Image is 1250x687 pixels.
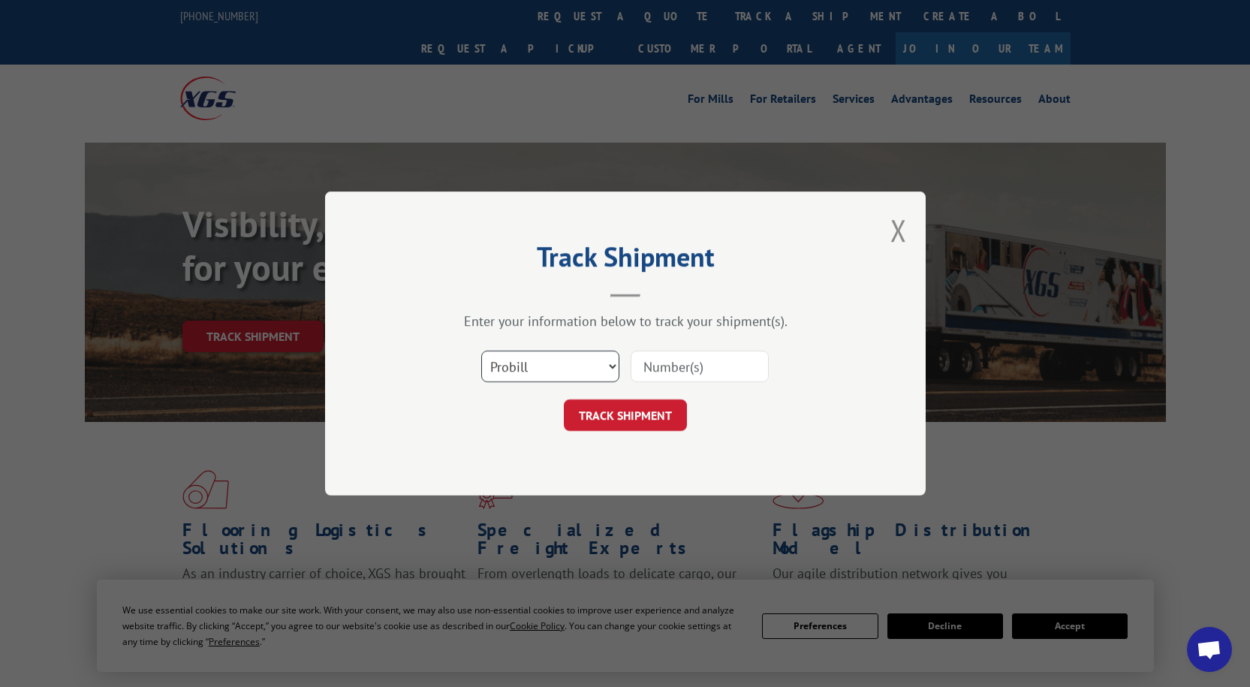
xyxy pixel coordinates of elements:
[400,312,851,330] div: Enter your information below to track your shipment(s).
[631,351,769,382] input: Number(s)
[400,246,851,275] h2: Track Shipment
[1187,627,1232,672] div: Open chat
[890,210,907,250] button: Close modal
[564,399,687,431] button: TRACK SHIPMENT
